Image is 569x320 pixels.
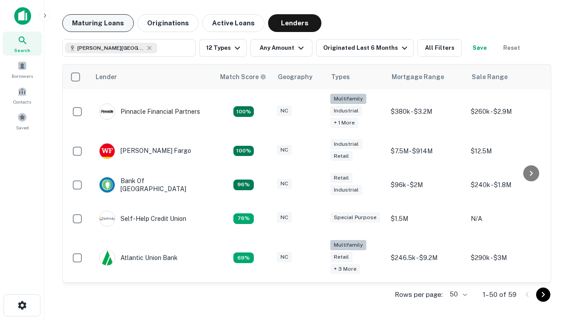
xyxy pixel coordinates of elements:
a: Search [3,32,42,56]
div: [PERSON_NAME] Fargo [99,143,191,159]
td: $246.5k - $9.2M [386,236,466,280]
td: $1.5M [386,202,466,236]
p: 1–50 of 59 [483,289,517,300]
td: $240k - $1.8M [466,168,546,202]
div: Industrial [330,139,362,149]
button: 12 Types [199,39,247,57]
span: Search [14,47,30,54]
img: picture [100,144,115,159]
button: Any Amount [250,39,313,57]
span: Borrowers [12,72,33,80]
button: Originated Last 6 Months [316,39,414,57]
th: Sale Range [466,64,546,89]
button: Lenders [268,14,321,32]
div: Matching Properties: 10, hasApolloMatch: undefined [233,252,254,263]
img: capitalize-icon.png [14,7,31,25]
img: picture [100,104,115,119]
td: N/A [466,202,546,236]
div: Industrial [330,106,362,116]
button: Save your search to get updates of matches that match your search criteria. [465,39,494,57]
img: picture [100,177,115,192]
td: $96k - $2M [386,168,466,202]
th: Mortgage Range [386,64,466,89]
button: All Filters [417,39,462,57]
div: Mortgage Range [392,72,444,82]
div: NC [277,252,292,262]
span: Saved [16,124,29,131]
img: picture [100,211,115,226]
button: Active Loans [202,14,264,32]
div: Types [331,72,350,82]
div: Capitalize uses an advanced AI algorithm to match your search with the best lender. The match sco... [220,72,266,82]
div: Self-help Credit Union [99,211,186,227]
span: [PERSON_NAME][GEOGRAPHIC_DATA], [GEOGRAPHIC_DATA] [77,44,144,52]
div: Atlantic Union Bank [99,250,178,266]
td: $7.5M - $914M [386,134,466,168]
button: Go to next page [536,288,550,302]
div: Retail [330,173,353,183]
div: Geography [278,72,313,82]
button: Maturing Loans [62,14,134,32]
div: Originated Last 6 Months [323,43,410,53]
th: Lender [90,64,215,89]
td: $290k - $3M [466,236,546,280]
div: Special Purpose [330,212,380,223]
button: Originations [137,14,199,32]
div: + 1 more [330,118,358,128]
th: Types [326,64,386,89]
div: Sale Range [472,72,508,82]
td: $380k - $3.2M [386,89,466,134]
a: Borrowers [3,57,42,81]
div: Industrial [330,185,362,195]
td: $12.5M [466,134,546,168]
a: Contacts [3,83,42,107]
div: Matching Properties: 14, hasApolloMatch: undefined [233,180,254,190]
div: + 3 more [330,264,360,274]
div: Multifamily [330,94,366,104]
div: Matching Properties: 26, hasApolloMatch: undefined [233,106,254,117]
img: picture [100,250,115,265]
div: NC [277,145,292,155]
div: NC [277,212,292,223]
div: Multifamily [330,240,366,250]
th: Geography [272,64,326,89]
div: Retail [330,252,353,262]
a: Saved [3,109,42,133]
div: NC [277,106,292,116]
td: $260k - $2.9M [466,89,546,134]
iframe: Chat Widget [525,220,569,263]
div: Matching Properties: 15, hasApolloMatch: undefined [233,146,254,156]
div: Lender [96,72,117,82]
th: Capitalize uses an advanced AI algorithm to match your search with the best lender. The match sco... [215,64,272,89]
div: Pinnacle Financial Partners [99,104,200,120]
div: NC [277,179,292,189]
button: Reset [497,39,526,57]
span: Contacts [13,98,31,105]
h6: Match Score [220,72,264,82]
div: Matching Properties: 11, hasApolloMatch: undefined [233,213,254,224]
div: Retail [330,151,353,161]
div: 50 [446,288,469,301]
div: Bank Of [GEOGRAPHIC_DATA] [99,177,206,193]
p: Rows per page: [395,289,443,300]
